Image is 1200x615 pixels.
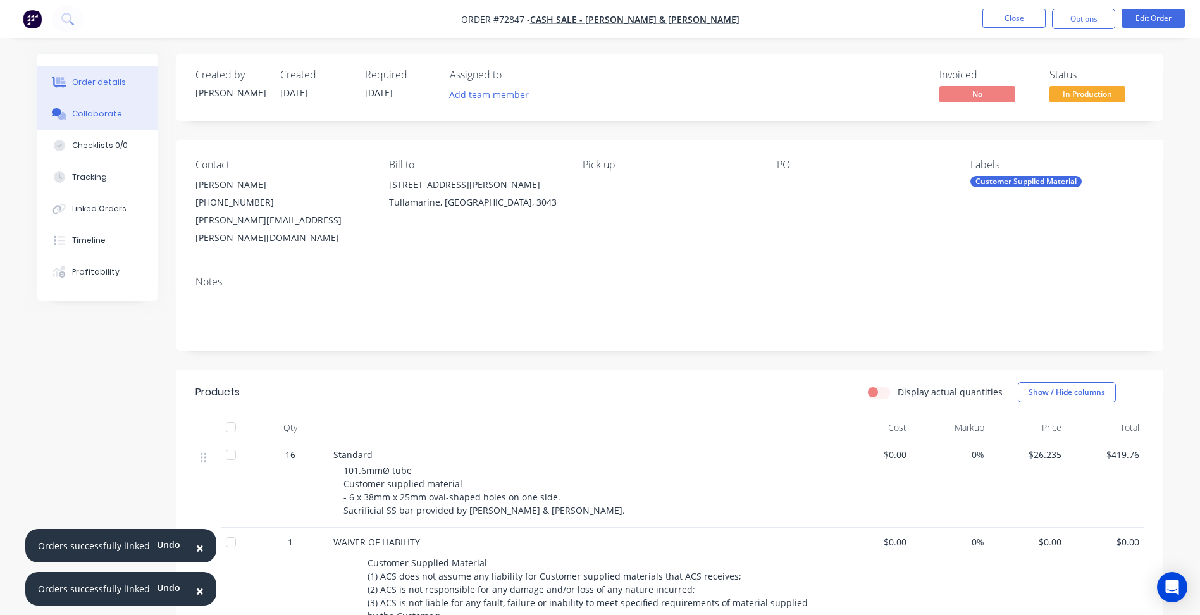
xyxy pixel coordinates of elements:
[970,176,1082,187] div: Customer Supplied Material
[150,535,187,554] button: Undo
[333,536,420,548] span: WAIVER OF LIABILITY
[389,176,562,216] div: [STREET_ADDRESS][PERSON_NAME]Tullamarine, [GEOGRAPHIC_DATA], 3043
[442,86,535,103] button: Add team member
[834,415,912,440] div: Cost
[195,159,369,171] div: Contact
[333,449,373,461] span: Standard
[450,69,576,81] div: Assigned to
[461,13,530,25] span: Order #72847 -
[195,176,369,194] div: [PERSON_NAME]
[912,415,989,440] div: Markup
[1052,9,1115,29] button: Options
[389,176,562,194] div: [STREET_ADDRESS][PERSON_NAME]
[917,448,984,461] span: 0%
[389,159,562,171] div: Bill to
[195,211,369,247] div: [PERSON_NAME][EMAIL_ADDRESS][PERSON_NAME][DOMAIN_NAME]
[1072,448,1139,461] span: $419.76
[72,77,126,88] div: Order details
[195,276,1144,288] div: Notes
[183,533,216,563] button: Close
[450,86,536,103] button: Add team member
[839,535,907,549] span: $0.00
[1049,86,1125,105] button: In Production
[37,193,158,225] button: Linked Orders
[1049,69,1144,81] div: Status
[365,87,393,99] span: [DATE]
[389,194,562,211] div: Tullamarine, [GEOGRAPHIC_DATA], 3043
[917,535,984,549] span: 0%
[37,98,158,130] button: Collaborate
[839,448,907,461] span: $0.00
[530,13,739,25] a: Cash Sale - [PERSON_NAME] & [PERSON_NAME]
[72,203,127,214] div: Linked Orders
[196,582,204,600] span: ×
[72,171,107,183] div: Tracking
[989,415,1067,440] div: Price
[970,159,1144,171] div: Labels
[196,539,204,557] span: ×
[252,415,328,440] div: Qty
[285,448,295,461] span: 16
[1018,382,1116,402] button: Show / Hide columns
[1049,86,1125,102] span: In Production
[37,161,158,193] button: Tracking
[939,86,1015,102] span: No
[183,576,216,606] button: Close
[37,66,158,98] button: Order details
[195,86,265,99] div: [PERSON_NAME]
[898,385,1003,399] label: Display actual quantities
[280,87,308,99] span: [DATE]
[1072,535,1139,549] span: $0.00
[38,539,150,552] div: Orders successfully linked
[343,464,625,516] span: 101.6mmØ tube Customer supplied material - 6 x 38mm x 25mm oval-shaped holes on one side. Sacrifi...
[72,140,128,151] div: Checklists 0/0
[777,159,950,171] div: PO
[288,535,293,549] span: 1
[72,235,106,246] div: Timeline
[195,176,369,247] div: [PERSON_NAME][PHONE_NUMBER][PERSON_NAME][EMAIL_ADDRESS][PERSON_NAME][DOMAIN_NAME]
[38,582,150,595] div: Orders successfully linked
[994,448,1062,461] span: $26.235
[195,385,240,400] div: Products
[23,9,42,28] img: Factory
[982,9,1046,28] button: Close
[72,266,120,278] div: Profitability
[37,256,158,288] button: Profitability
[280,69,350,81] div: Created
[195,69,265,81] div: Created by
[37,225,158,256] button: Timeline
[365,69,435,81] div: Required
[939,69,1034,81] div: Invoiced
[37,130,158,161] button: Checklists 0/0
[994,535,1062,549] span: $0.00
[195,194,369,211] div: [PHONE_NUMBER]
[150,578,187,597] button: Undo
[1157,572,1187,602] div: Open Intercom Messenger
[72,108,122,120] div: Collaborate
[1122,9,1185,28] button: Edit Order
[583,159,756,171] div: Pick up
[1067,415,1144,440] div: Total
